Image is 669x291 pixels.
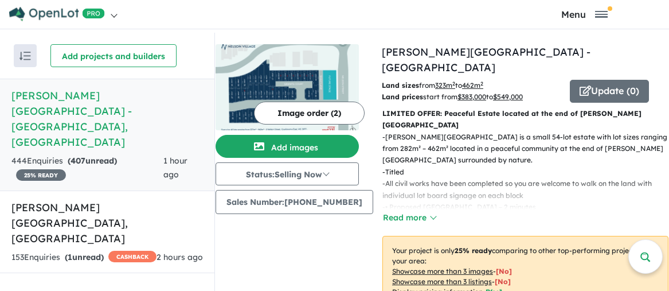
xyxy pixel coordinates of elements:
[382,92,423,101] b: Land prices
[486,92,523,101] span: to
[382,45,590,74] a: [PERSON_NAME][GEOGRAPHIC_DATA] - [GEOGRAPHIC_DATA]
[392,277,492,286] u: Showcase more than 3 listings
[216,162,359,185] button: Status:Selling Now
[570,80,649,103] button: Update (0)
[157,252,203,262] span: 2 hours ago
[216,135,359,158] button: Add images
[11,251,157,265] div: 153 Enquir ies
[9,7,105,21] img: Openlot PRO Logo White
[254,102,365,125] button: Image order (2)
[503,9,666,20] button: Toggle navigation
[71,156,85,166] span: 407
[455,246,492,255] b: 25 % ready
[11,154,163,182] div: 444 Enquir ies
[68,252,72,262] span: 1
[382,80,561,91] p: from
[50,44,177,67] button: Add projects and builders
[65,252,104,262] strong: ( unread)
[16,169,66,181] span: 25 % READY
[493,92,523,101] u: $ 549,000
[480,80,483,87] sup: 2
[435,81,455,90] u: 323 m
[462,81,483,90] u: 462 m
[382,81,419,90] b: Land sizes
[216,44,359,130] img: Nelson Village - Cranbourne East
[11,200,203,246] h5: [PERSON_NAME][GEOGRAPHIC_DATA] , [GEOGRAPHIC_DATA]
[392,267,493,276] u: Showcase more than 3 images
[496,267,512,276] span: [ No ]
[108,251,157,262] span: CASHBACK
[382,108,668,131] p: LIMITED OFFER: Peaceful Estate located at the end of [PERSON_NAME][GEOGRAPHIC_DATA]
[11,88,203,150] h5: [PERSON_NAME][GEOGRAPHIC_DATA] - [GEOGRAPHIC_DATA] , [GEOGRAPHIC_DATA]
[68,156,117,166] strong: ( unread)
[455,81,483,90] span: to
[495,277,511,286] span: [ No ]
[19,52,31,60] img: sort.svg
[457,92,486,101] u: $ 383,000
[163,156,187,180] span: 1 hour ago
[382,211,436,224] button: Read more
[382,91,561,103] p: start from
[452,80,455,87] sup: 2
[216,190,373,214] button: Sales Number:[PHONE_NUMBER]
